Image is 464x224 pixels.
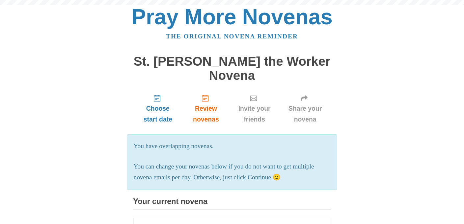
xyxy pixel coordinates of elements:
p: You can change your novenas below if you do not want to get multiple novena emails per day. Other... [134,161,331,183]
span: Choose start date [140,103,176,125]
a: Invite your friends [230,89,280,128]
h3: Your current novena [133,197,331,210]
span: Review novenas [189,103,223,125]
a: Choose start date [133,89,183,128]
span: Share your novena [286,103,324,125]
span: Invite your friends [236,103,273,125]
h1: St. [PERSON_NAME] the Worker Novena [133,55,331,82]
a: Share your novena [280,89,331,128]
a: The original novena reminder [166,33,298,40]
p: You have overlapping novenas. [134,141,331,152]
a: Pray More Novenas [131,5,333,29]
a: Review novenas [182,89,229,128]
